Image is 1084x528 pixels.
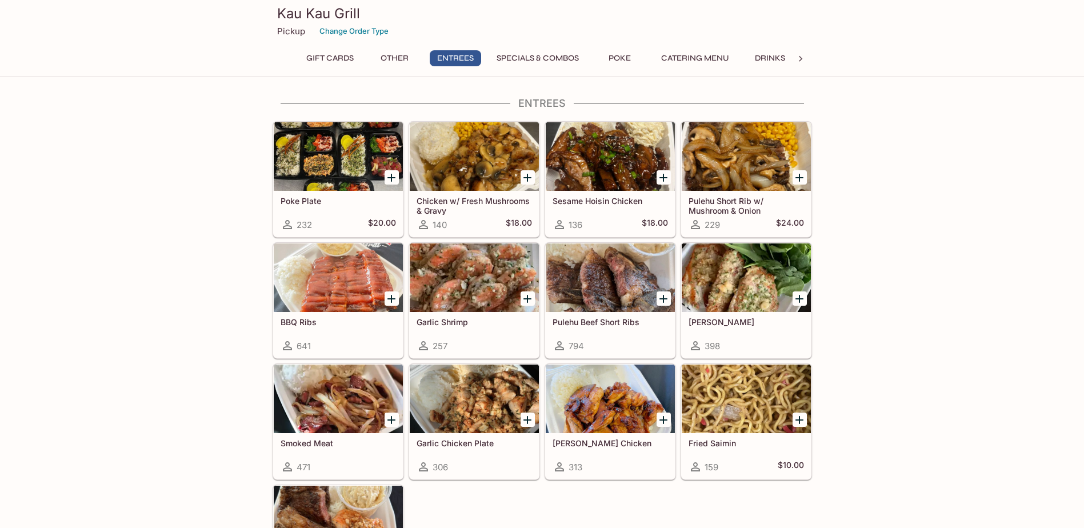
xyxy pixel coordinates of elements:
[297,462,310,473] span: 471
[689,196,804,215] h5: Pulehu Short Rib w/ Mushroom & Onion
[417,317,532,327] h5: Garlic Shrimp
[655,50,735,66] button: Catering Menu
[368,218,396,231] h5: $20.00
[657,291,671,306] button: Add Pulehu Beef Short Ribs
[682,365,811,433] div: Fried Saimin
[430,50,481,66] button: Entrees
[642,218,668,231] h5: $18.00
[778,460,804,474] h5: $10.00
[545,364,675,479] a: [PERSON_NAME] Chicken313
[417,196,532,215] h5: Chicken w/ Fresh Mushrooms & Gravy
[546,243,675,312] div: Pulehu Beef Short Ribs
[433,219,447,230] span: 140
[300,50,360,66] button: Gift Cards
[569,462,582,473] span: 313
[273,243,403,358] a: BBQ Ribs641
[281,438,396,448] h5: Smoked Meat
[409,243,539,358] a: Garlic Shrimp257
[274,243,403,312] div: BBQ Ribs
[521,170,535,185] button: Add Chicken w/ Fresh Mushrooms & Gravy
[314,22,394,40] button: Change Order Type
[553,438,668,448] h5: [PERSON_NAME] Chicken
[385,413,399,427] button: Add Smoked Meat
[681,243,811,358] a: [PERSON_NAME]398
[705,219,720,230] span: 229
[657,413,671,427] button: Add Teri Chicken
[657,170,671,185] button: Add Sesame Hoisin Chicken
[681,364,811,479] a: Fried Saimin159$10.00
[369,50,421,66] button: Other
[506,218,532,231] h5: $18.00
[546,365,675,433] div: Teri Chicken
[793,413,807,427] button: Add Fried Saimin
[793,170,807,185] button: Add Pulehu Short Rib w/ Mushroom & Onion
[410,365,539,433] div: Garlic Chicken Plate
[553,317,668,327] h5: Pulehu Beef Short Ribs
[705,462,718,473] span: 159
[689,317,804,327] h5: [PERSON_NAME]
[745,50,796,66] button: Drinks
[409,364,539,479] a: Garlic Chicken Plate306
[277,26,305,37] p: Pickup
[689,438,804,448] h5: Fried Saimin
[545,122,675,237] a: Sesame Hoisin Chicken136$18.00
[682,243,811,312] div: Garlic Ahi
[273,364,403,479] a: Smoked Meat471
[433,341,447,351] span: 257
[682,122,811,191] div: Pulehu Short Rib w/ Mushroom & Onion
[569,219,582,230] span: 136
[385,170,399,185] button: Add Poke Plate
[273,97,812,110] h4: Entrees
[705,341,720,351] span: 398
[490,50,585,66] button: Specials & Combos
[569,341,584,351] span: 794
[433,462,448,473] span: 306
[553,196,668,206] h5: Sesame Hoisin Chicken
[273,122,403,237] a: Poke Plate232$20.00
[409,122,539,237] a: Chicken w/ Fresh Mushrooms & Gravy140$18.00
[274,365,403,433] div: Smoked Meat
[297,219,312,230] span: 232
[521,291,535,306] button: Add Garlic Shrimp
[793,291,807,306] button: Add Garlic Ahi
[417,438,532,448] h5: Garlic Chicken Plate
[546,122,675,191] div: Sesame Hoisin Chicken
[410,243,539,312] div: Garlic Shrimp
[277,5,807,22] h3: Kau Kau Grill
[410,122,539,191] div: Chicken w/ Fresh Mushrooms & Gravy
[545,243,675,358] a: Pulehu Beef Short Ribs794
[281,196,396,206] h5: Poke Plate
[594,50,646,66] button: Poke
[274,122,403,191] div: Poke Plate
[281,317,396,327] h5: BBQ Ribs
[776,218,804,231] h5: $24.00
[385,291,399,306] button: Add BBQ Ribs
[681,122,811,237] a: Pulehu Short Rib w/ Mushroom & Onion229$24.00
[521,413,535,427] button: Add Garlic Chicken Plate
[297,341,311,351] span: 641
